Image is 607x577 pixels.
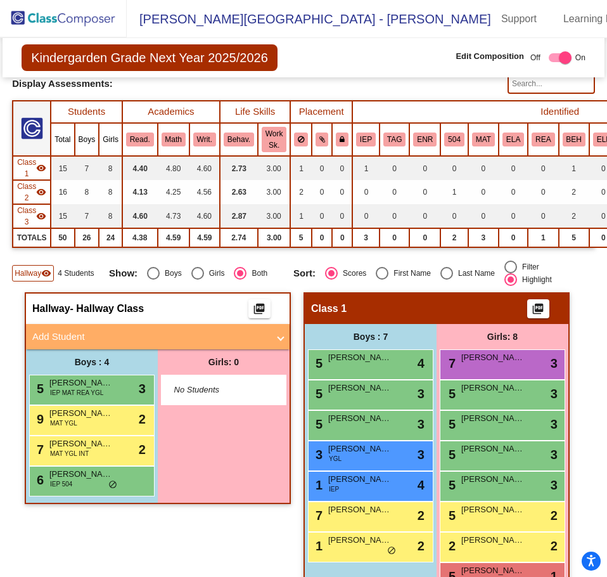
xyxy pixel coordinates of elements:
[248,299,271,318] button: Print Students Details
[461,503,525,516] span: [PERSON_NAME]
[36,163,46,173] mat-icon: visibility
[418,536,425,555] span: 2
[388,268,431,279] div: First Name
[329,484,339,494] span: IEP
[528,180,558,204] td: 0
[41,268,51,278] mat-icon: visibility
[551,384,558,403] span: 3
[26,349,158,375] div: Boys : 4
[13,180,51,204] td: No teacher - No Class Name
[126,133,154,146] button: Read.
[312,509,323,522] span: 7
[158,156,189,180] td: 4.80
[50,388,103,398] span: IEP MAT REA YGL
[551,354,558,373] span: 3
[15,268,41,279] span: Hallway
[312,180,333,204] td: 0
[551,476,558,495] span: 3
[220,204,258,228] td: 2.87
[352,180,380,204] td: 0
[174,384,253,396] span: No Students
[328,412,392,425] span: [PERSON_NAME]
[409,204,440,228] td: 0
[468,228,499,247] td: 3
[352,228,380,247] td: 3
[305,324,437,349] div: Boys : 7
[290,228,312,247] td: 5
[99,123,122,156] th: Girls
[468,180,499,204] td: 0
[49,407,113,420] span: [PERSON_NAME]
[444,133,464,146] button: 504
[461,351,525,364] span: [PERSON_NAME] [PERSON_NAME]
[551,415,558,434] span: 3
[383,133,406,146] button: TAG
[26,324,290,349] mat-expansion-panel-header: Add Student
[409,180,440,204] td: 0
[468,123,499,156] th: MTSS Math
[162,133,186,146] button: Math
[246,268,267,279] div: Both
[34,412,44,426] span: 9
[51,101,122,123] th: Students
[418,415,425,434] span: 3
[563,133,585,146] button: BEH
[51,180,74,204] td: 16
[491,9,547,29] a: Support
[328,534,392,547] span: [PERSON_NAME]
[139,440,146,459] span: 2
[36,187,46,197] mat-icon: visibility
[262,127,286,152] button: Work Sk.
[290,180,312,204] td: 2
[440,123,468,156] th: 504 Plan
[17,181,36,204] span: Class 2
[312,478,323,492] span: 1
[461,564,525,577] span: [PERSON_NAME]
[380,228,409,247] td: 0
[338,268,366,279] div: Scores
[468,204,499,228] td: 0
[122,180,158,204] td: 4.13
[75,228,99,247] td: 26
[99,156,122,180] td: 8
[456,50,524,63] span: Edit Composition
[445,417,456,431] span: 5
[328,351,392,364] span: [PERSON_NAME]
[258,228,290,247] td: 3.00
[413,133,437,146] button: ENR
[75,204,99,228] td: 7
[440,228,468,247] td: 2
[445,387,456,401] span: 5
[508,74,595,94] input: Search...
[293,267,495,280] mat-radio-group: Select an option
[108,480,117,490] span: do_not_disturb_alt
[189,180,220,204] td: 4.56
[461,534,525,547] span: [PERSON_NAME]
[312,123,333,156] th: Keep with students
[312,448,323,462] span: 3
[530,52,540,63] span: Off
[437,324,568,349] div: Girls: 8
[51,204,74,228] td: 15
[51,228,74,247] td: 50
[189,156,220,180] td: 4.60
[409,123,440,156] th: Enrichment Group
[51,156,74,180] td: 15
[551,445,558,464] span: 3
[49,468,113,481] span: [PERSON_NAME]
[122,204,158,228] td: 4.60
[204,268,225,279] div: Girls
[527,299,549,318] button: Print Students Details
[332,228,352,247] td: 0
[517,261,539,273] div: Filter
[220,180,258,204] td: 2.63
[445,356,456,370] span: 7
[356,133,376,146] button: IEP
[409,156,440,180] td: 0
[352,204,380,228] td: 0
[224,133,254,146] button: Behav.
[252,302,267,320] mat-icon: picture_as_pdf
[99,204,122,228] td: 8
[220,101,290,123] th: Life Skills
[290,123,312,156] th: Keep away students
